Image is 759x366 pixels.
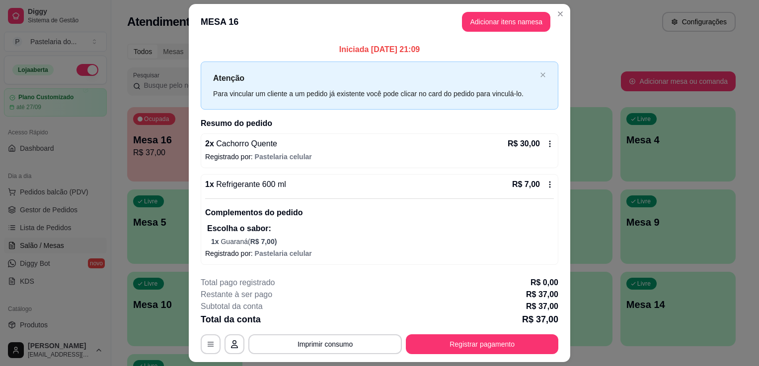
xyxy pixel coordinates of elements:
[508,138,540,150] p: R$ 30,00
[205,207,554,219] p: Complementos do pedido
[255,153,312,161] span: Pastelaria celular
[250,238,277,245] span: R$ 7,00 )
[205,138,277,150] p: 2 x
[406,334,558,354] button: Registrar pagamento
[201,301,263,312] p: Subtotal da conta
[211,237,554,246] p: Guaraná (
[214,180,286,188] span: Refrigerante 600 ml
[205,248,554,258] p: Registrado por:
[531,277,558,289] p: R$ 0,00
[201,312,261,326] p: Total da conta
[205,152,554,162] p: Registrado por:
[213,88,536,99] div: Para vincular um cliente a um pedido já existente você pode clicar no card do pedido para vinculá...
[211,238,221,245] span: 1 x
[201,44,558,56] p: Iniciada [DATE] 21:09
[189,4,570,40] header: MESA 16
[512,179,540,190] p: R$ 7,00
[248,334,402,354] button: Imprimir consumo
[205,179,286,190] p: 1 x
[201,277,275,289] p: Total pago registrado
[462,12,550,32] button: Adicionar itens namesa
[214,139,277,148] span: Cachorro Quente
[207,223,554,235] p: Escolha o sabor:
[552,6,568,22] button: Close
[255,249,312,257] span: Pastelaria celular
[201,118,558,129] h2: Resumo do pedido
[540,72,546,78] button: close
[201,289,272,301] p: Restante à ser pago
[526,301,558,312] p: R$ 37,00
[526,289,558,301] p: R$ 37,00
[522,312,558,326] p: R$ 37,00
[213,72,536,84] p: Atenção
